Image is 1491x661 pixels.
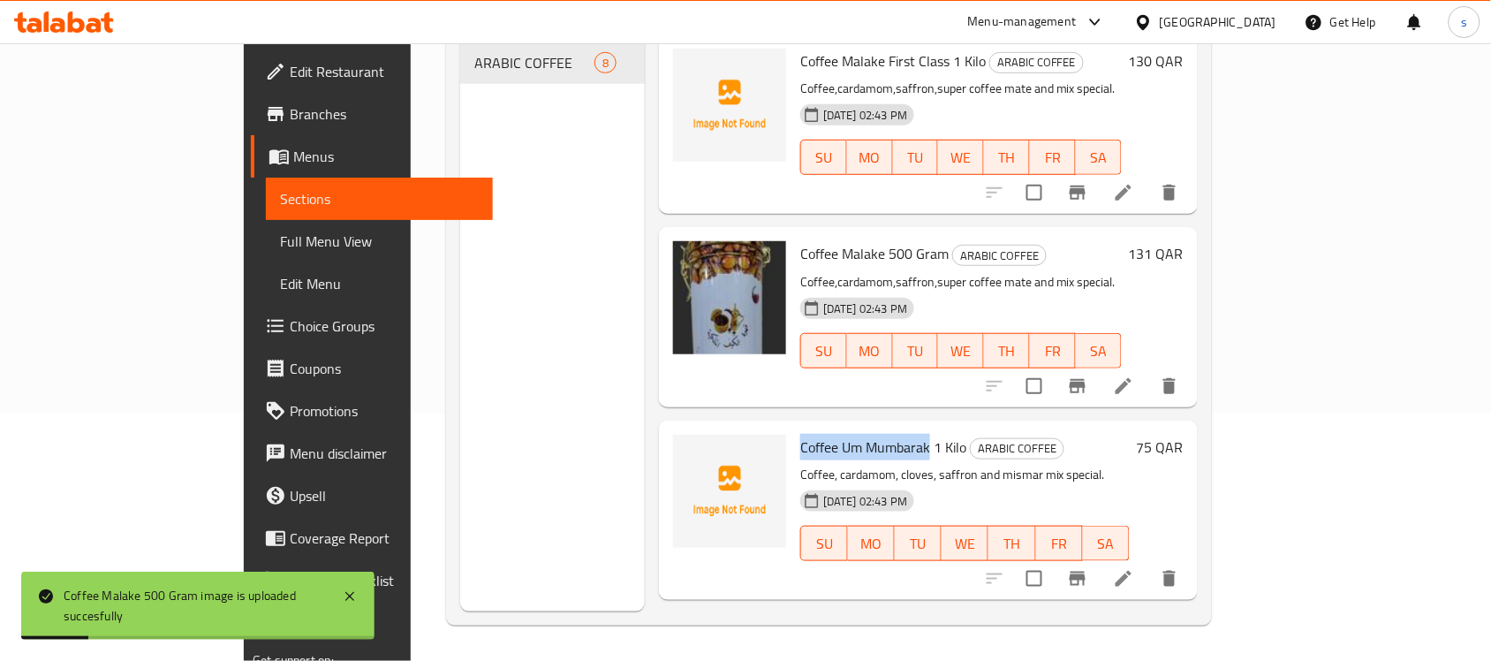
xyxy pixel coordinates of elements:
[1037,338,1069,364] span: FR
[800,240,949,267] span: Coffee Malake 500 Gram
[1129,49,1184,73] h6: 130 QAR
[251,559,493,602] a: Grocery Checklist
[900,145,932,171] span: TU
[991,145,1023,171] span: TH
[1056,365,1099,407] button: Branch-specific-item
[1016,560,1053,597] span: Select to update
[989,52,1084,73] div: ARABIC COFFEE
[673,241,786,354] img: Coffee Malake 500 Gram
[251,432,493,475] a: Menu disclaimer
[995,531,1028,557] span: TH
[1083,145,1115,171] span: SA
[290,443,479,464] span: Menu disclaimer
[968,11,1077,33] div: Menu-management
[808,531,841,557] span: SU
[1148,365,1191,407] button: delete
[971,438,1063,459] span: ARABIC COFFEE
[1016,174,1053,211] span: Select to update
[290,358,479,379] span: Coupons
[266,220,493,262] a: Full Menu View
[251,93,493,135] a: Branches
[293,146,479,167] span: Menus
[990,52,1083,72] span: ARABIC COFFEE
[1148,171,1191,214] button: delete
[800,434,966,460] span: Coffee Um Mumbarak 1 Kilo
[953,246,1046,266] span: ARABIC COFFEE
[800,140,847,175] button: SU
[1030,333,1076,368] button: FR
[290,103,479,125] span: Branches
[854,145,886,171] span: MO
[1076,140,1122,175] button: SA
[64,586,325,626] div: Coffee Malake 500 Gram image is uploaded succesfully
[984,140,1030,175] button: TH
[942,526,988,561] button: WE
[1043,531,1076,557] span: FR
[290,485,479,506] span: Upsell
[893,333,939,368] button: TU
[895,526,942,561] button: TU
[251,135,493,178] a: Menus
[938,140,984,175] button: WE
[251,390,493,432] a: Promotions
[800,526,848,561] button: SU
[988,526,1035,561] button: TH
[290,570,479,591] span: Grocery Checklist
[290,400,479,422] span: Promotions
[893,140,939,175] button: TU
[1030,140,1076,175] button: FR
[854,338,886,364] span: MO
[945,145,977,171] span: WE
[1037,145,1069,171] span: FR
[1056,558,1099,600] button: Branch-specific-item
[847,140,893,175] button: MO
[1113,376,1134,397] a: Edit menu item
[290,528,479,549] span: Coverage Report
[816,300,914,317] span: [DATE] 02:43 PM
[991,338,1023,364] span: TH
[1129,241,1184,266] h6: 131 QAR
[280,188,479,209] span: Sections
[1137,435,1184,460] h6: 75 QAR
[1016,368,1053,405] span: Select to update
[266,178,493,220] a: Sections
[1160,12,1276,32] div: [GEOGRAPHIC_DATA]
[970,438,1064,460] div: ARABIC COFFEE
[938,333,984,368] button: WE
[808,338,840,364] span: SU
[800,464,1130,486] p: Coffee, cardamom, cloves, saffron and mismar mix special.
[847,333,893,368] button: MO
[251,517,493,559] a: Coverage Report
[816,107,914,124] span: [DATE] 02:43 PM
[673,435,786,548] img: Coffee Um Mumbarak 1 Kilo
[595,55,616,72] span: 8
[474,52,594,73] span: ARABIC COFFEE
[280,273,479,294] span: Edit Menu
[808,145,840,171] span: SU
[594,52,617,73] div: items
[673,49,786,162] img: Coffee Malake First Class 1 Kilo
[1083,338,1115,364] span: SA
[800,78,1122,100] p: Coffee,cardamom,saffron,super coffee mate and mix special.
[1113,568,1134,589] a: Edit menu item
[290,61,479,82] span: Edit Restaurant
[460,42,645,84] div: ARABIC COFFEE8
[280,231,479,252] span: Full Menu View
[848,526,895,561] button: MO
[1056,171,1099,214] button: Branch-specific-item
[266,262,493,305] a: Edit Menu
[251,475,493,517] a: Upsell
[251,305,493,347] a: Choice Groups
[251,50,493,93] a: Edit Restaurant
[816,493,914,510] span: [DATE] 02:43 PM
[460,34,645,91] nav: Menu sections
[1461,12,1467,32] span: s
[800,271,1122,293] p: Coffee,cardamom,saffron,super coffee mate and mix special.
[945,338,977,364] span: WE
[984,333,1030,368] button: TH
[855,531,888,557] span: MO
[800,48,986,74] span: Coffee Malake First Class 1 Kilo
[952,245,1047,266] div: ARABIC COFFEE
[251,347,493,390] a: Coupons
